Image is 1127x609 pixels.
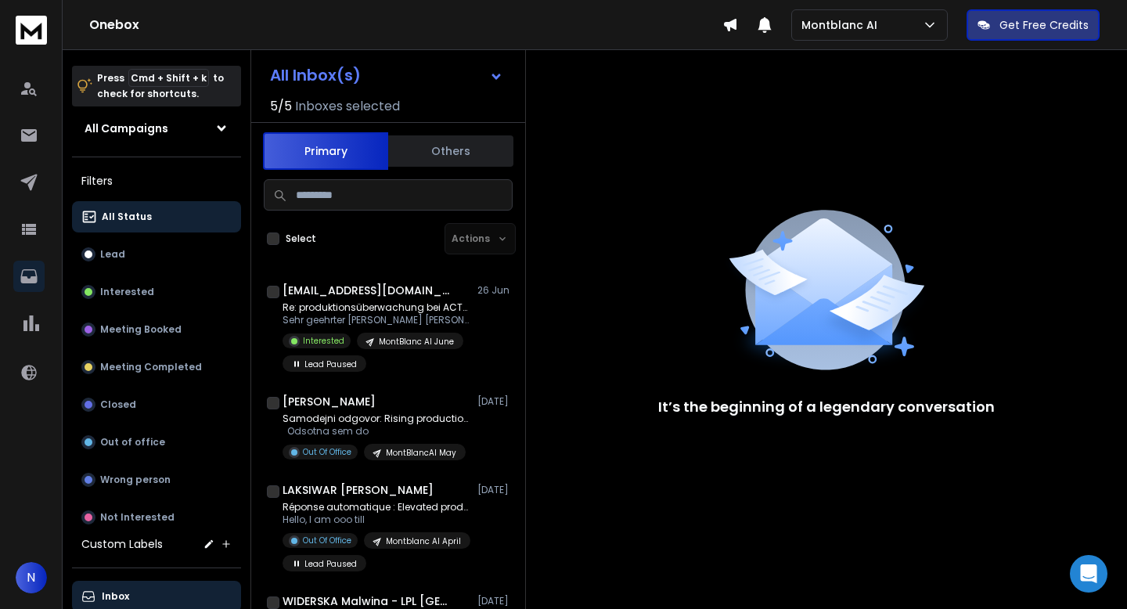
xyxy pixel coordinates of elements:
p: Lead Paused [304,359,357,370]
p: Interested [100,286,154,298]
button: Lead [72,239,241,270]
h1: Onebox [89,16,722,34]
h3: Filters [72,170,241,192]
p: 26 Jun [477,284,513,297]
button: Meeting Completed [72,351,241,383]
h1: LAKSIWAR [PERSON_NAME] [283,482,434,498]
button: N [16,562,47,593]
p: [DATE] [477,484,513,496]
p: Wrong person [100,474,171,486]
h1: [EMAIL_ADDRESS][DOMAIN_NAME] [283,283,455,298]
button: Get Free Credits [967,9,1100,41]
button: Meeting Booked [72,314,241,345]
button: All Status [72,201,241,232]
button: Out of office [72,427,241,458]
p: Réponse automatique : Elevated production costs [283,501,470,514]
p: Inbox [102,590,129,603]
p: Press to check for shortcuts. [97,70,224,102]
button: All Inbox(s) [257,59,516,91]
p: Meeting Booked [100,323,182,336]
p: MontBlanc AI June [379,336,454,348]
p: MontBlancAI May [386,447,456,459]
p: Interested [303,335,344,347]
p: Out Of Office [303,446,351,458]
img: logo [16,16,47,45]
h3: Inboxes selected [295,97,400,116]
h1: WIDERSKA Malwina - LPL [GEOGRAPHIC_DATA] [283,593,455,609]
p: Odsotna sem do [283,425,470,438]
p: [DATE] [477,395,513,408]
p: Montblanc AI April [386,535,461,547]
p: Montblanc AI [801,17,884,33]
p: Re: produktionsüberwachung bei ACTO GmbH [283,301,470,314]
p: [DATE] [477,595,513,607]
button: Wrong person [72,464,241,495]
div: Open Intercom Messenger [1070,555,1107,593]
span: Cmd + Shift + k [128,69,209,87]
p: Meeting Completed [100,361,202,373]
p: Closed [100,398,136,411]
label: Select [286,232,316,245]
p: It’s the beginning of a legendary conversation [658,396,995,418]
p: Lead [100,248,125,261]
p: Sehr geehrter [PERSON_NAME] [PERSON_NAME], ich entschuldige [283,314,470,326]
h1: [PERSON_NAME] [283,394,376,409]
h1: All Inbox(s) [270,67,361,83]
p: Not Interested [100,511,175,524]
p: Get Free Credits [999,17,1089,33]
p: Out Of Office [303,535,351,546]
p: Lead Paused [304,558,357,570]
p: Samodejni odgovor: Rising production costs [283,413,470,425]
button: All Campaigns [72,113,241,144]
span: 5 / 5 [270,97,292,116]
p: Hello, I am ooo till [283,514,470,526]
p: All Status [102,211,152,223]
p: Out of office [100,436,165,449]
button: Not Interested [72,502,241,533]
button: Closed [72,389,241,420]
h1: All Campaigns [85,121,168,136]
button: Primary [263,132,388,170]
h3: Custom Labels [81,536,163,552]
button: Interested [72,276,241,308]
button: Others [388,134,513,168]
